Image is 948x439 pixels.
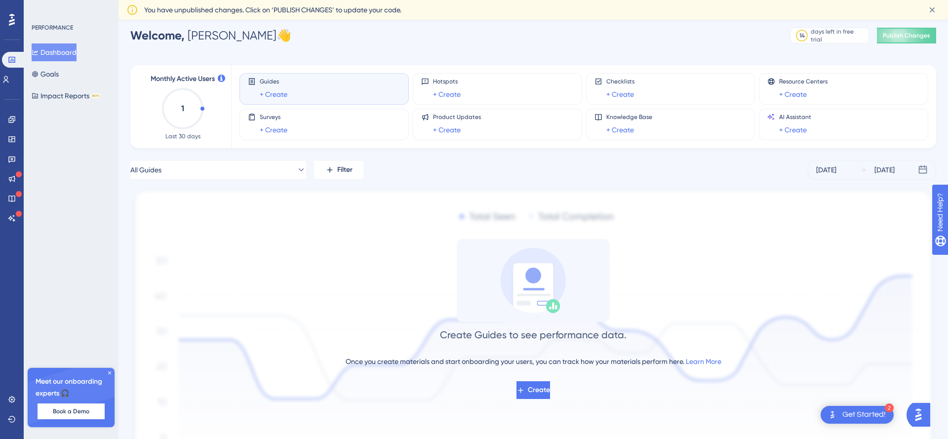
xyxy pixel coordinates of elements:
[130,160,306,180] button: All Guides
[314,160,363,180] button: Filter
[816,164,836,176] div: [DATE]
[181,104,184,113] text: 1
[440,328,627,342] div: Create Guides to see performance data.
[91,93,100,98] div: BETA
[38,403,105,419] button: Book a Demo
[36,376,107,399] span: Meet our onboarding experts 🎧
[516,381,550,399] button: Create
[883,32,930,40] span: Publish Changes
[32,87,100,105] button: Impact ReportsBETA
[260,124,287,136] a: + Create
[130,164,161,176] span: All Guides
[151,73,215,85] span: Monthly Active Users
[885,403,894,412] div: 2
[877,28,936,43] button: Publish Changes
[779,78,828,85] span: Resource Centers
[260,88,287,100] a: + Create
[606,113,652,121] span: Knowledge Base
[260,78,287,85] span: Guides
[130,28,185,42] span: Welcome,
[842,409,886,420] div: Get Started!
[32,24,73,32] div: PERFORMANCE
[32,65,59,83] button: Goals
[528,384,550,396] span: Create
[260,113,287,121] span: Surveys
[799,32,805,40] div: 14
[606,124,634,136] a: + Create
[130,28,291,43] div: [PERSON_NAME] 👋
[433,88,461,100] a: + Create
[606,88,634,100] a: + Create
[346,356,721,367] div: Once you create materials and start onboarding your users, you can track how your materials perfo...
[433,78,461,85] span: Hotspots
[779,113,811,121] span: AI Assistant
[23,2,62,14] span: Need Help?
[337,164,353,176] span: Filter
[811,28,866,43] div: days left in free trial
[821,406,894,424] div: Open Get Started! checklist, remaining modules: 2
[606,78,634,85] span: Checklists
[907,400,936,430] iframe: UserGuiding AI Assistant Launcher
[686,358,721,365] a: Learn More
[874,164,895,176] div: [DATE]
[827,409,838,421] img: launcher-image-alternative-text
[144,4,401,16] span: You have unpublished changes. Click on ‘PUBLISH CHANGES’ to update your code.
[32,43,77,61] button: Dashboard
[433,113,481,121] span: Product Updates
[53,407,89,415] span: Book a Demo
[165,132,200,140] span: Last 30 days
[779,124,807,136] a: + Create
[433,124,461,136] a: + Create
[779,88,807,100] a: + Create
